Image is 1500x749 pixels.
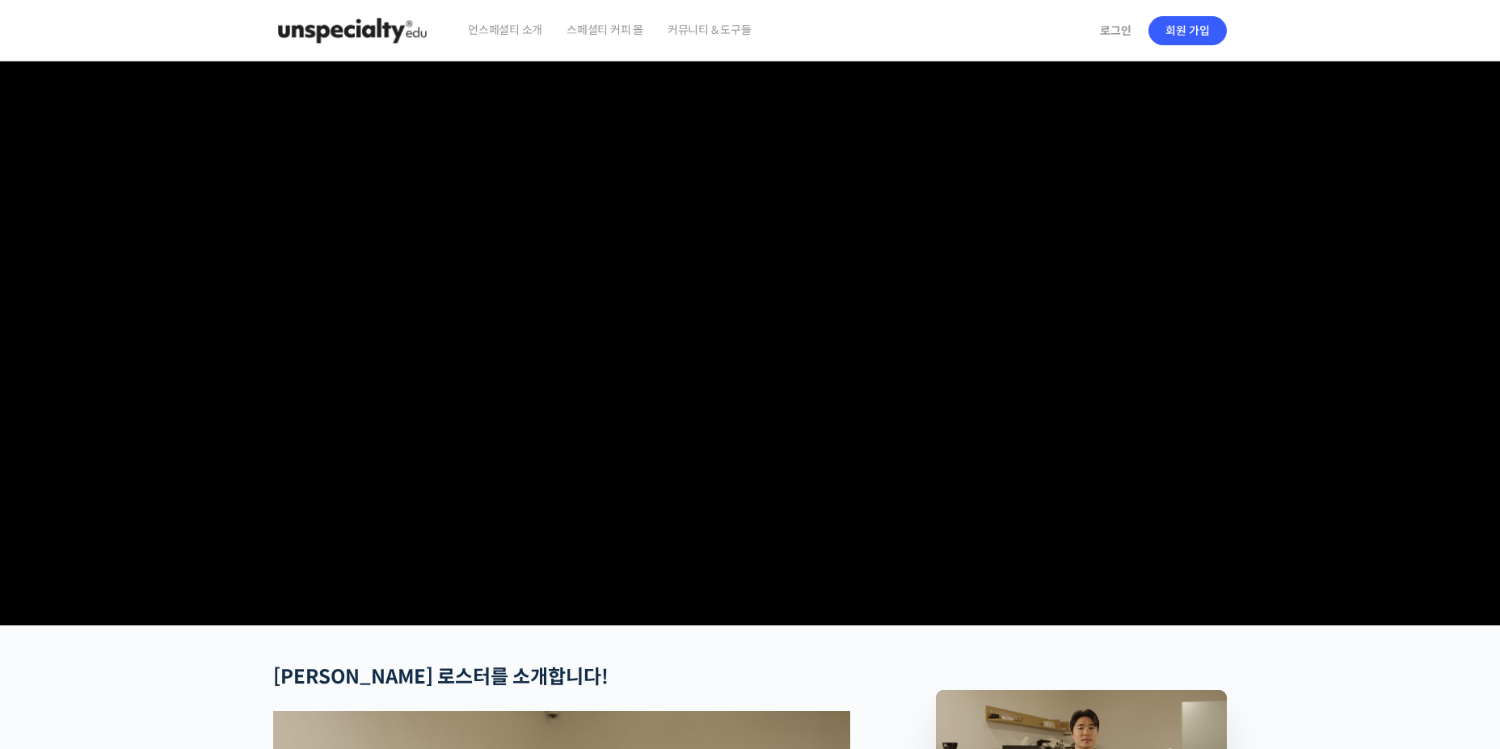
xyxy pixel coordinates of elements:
[1148,16,1227,45] a: 회원 가입
[273,666,850,689] h2: [PERSON_NAME] 로스터를 소개합니다!
[1090,12,1141,49] a: 로그인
